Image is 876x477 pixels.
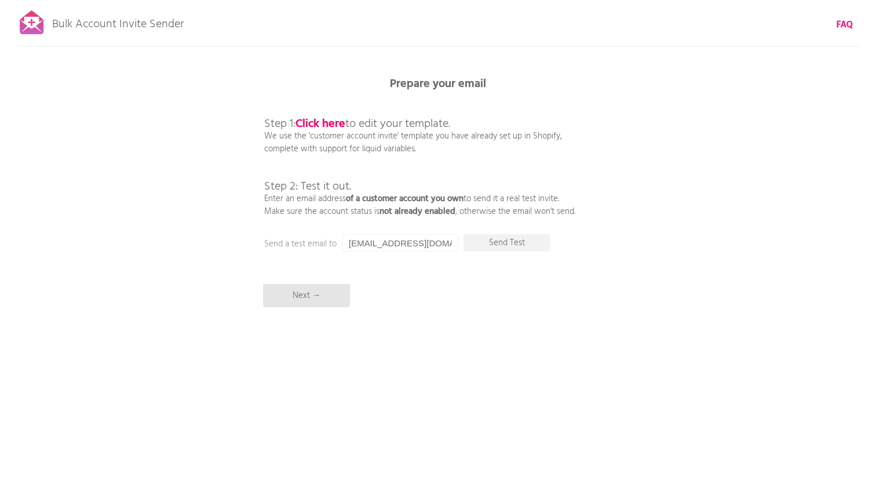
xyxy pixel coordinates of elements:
span: Step 2: Test it out. [264,177,351,196]
b: of a customer account you own [346,192,463,206]
b: FAQ [837,18,853,32]
b: not already enabled [379,205,455,219]
a: Click here [295,115,345,133]
p: Send Test [463,234,550,252]
b: Prepare your email [390,75,486,93]
p: Send a test email to [264,238,496,250]
p: We use the 'customer account invite' template you have already set up in Shopify, complete with s... [264,93,575,218]
p: Next → [263,284,350,307]
a: FAQ [837,19,853,31]
span: Step 1: to edit your template. [264,115,450,133]
p: Bulk Account Invite Sender [52,7,184,36]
